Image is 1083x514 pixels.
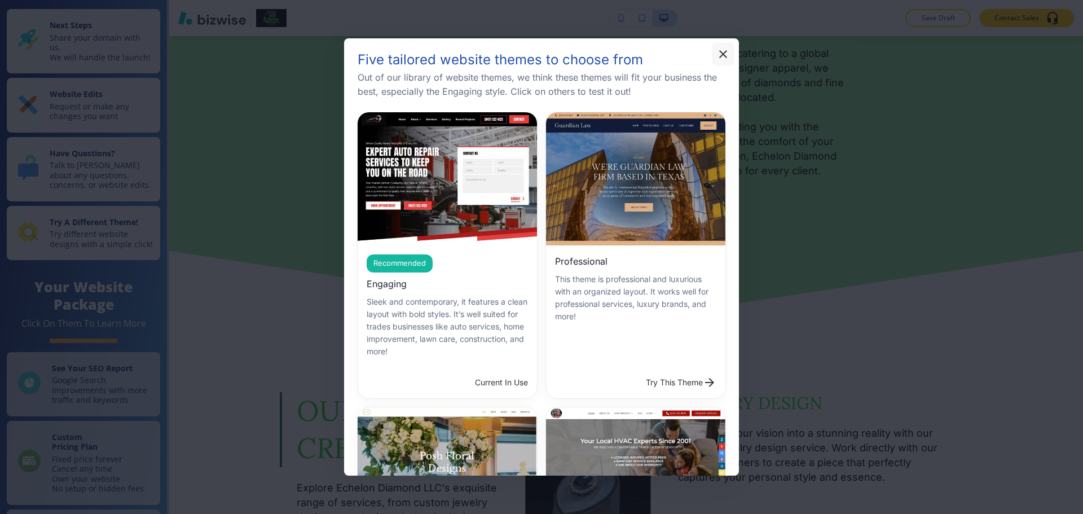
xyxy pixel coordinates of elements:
[358,71,725,99] h6: Out of our library of website themes, we think these themes will fit your business the best, espe...
[358,52,643,68] h5: Five tailored website themes to choose from
[367,277,407,291] h6: Engaging
[641,371,721,394] button: Professional ThemeProfessionalThis theme is professional and luxurious with an organized layout. ...
[555,273,716,323] p: This theme is professional and luxurious with an organized layout. It works well for professional...
[555,254,607,269] h6: Professional
[367,258,433,269] span: Recommended
[367,296,528,358] p: Sleek and contemporary, it features a clean layout with bold styles. It’s well suited for trades ...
